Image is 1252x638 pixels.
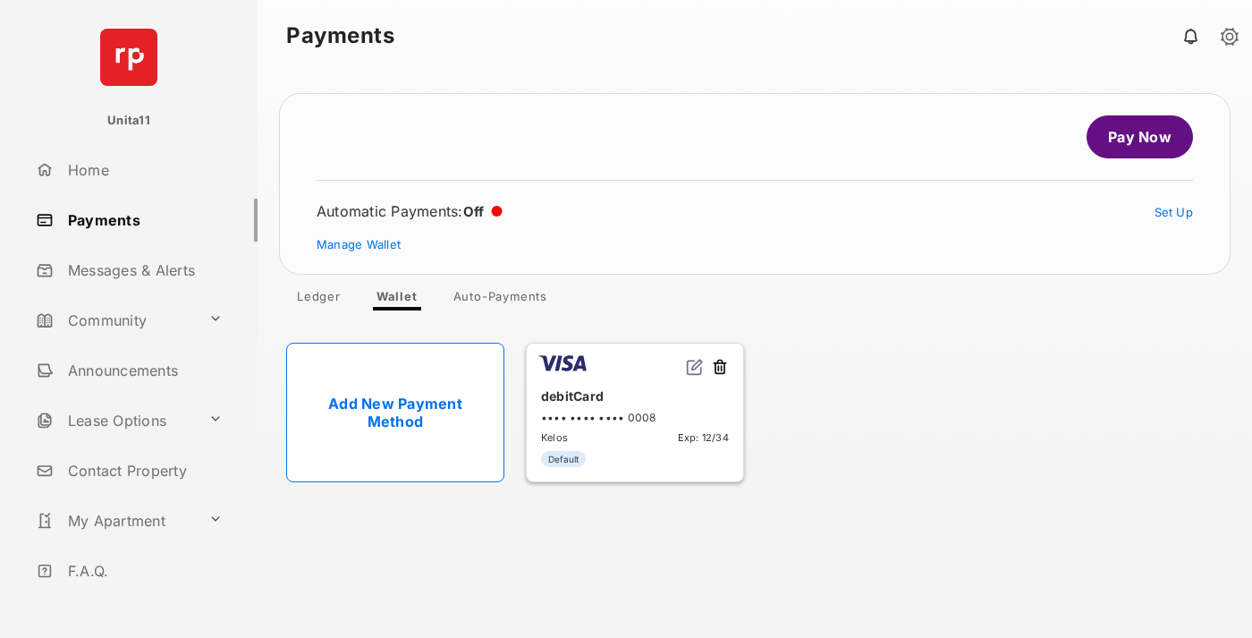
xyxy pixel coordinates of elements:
a: Contact Property [29,449,258,492]
a: Add New Payment Method [286,343,504,482]
a: Community [29,299,201,342]
strong: Payments [286,25,394,47]
div: debitCard [541,381,729,411]
div: Automatic Payments : [317,202,503,220]
p: Unita11 [107,112,150,130]
a: Ledger [283,289,355,310]
img: svg+xml;base64,PHN2ZyB2aWV3Qm94PSIwIDAgMjQgMjQiIHdpZHRoPSIxNiIgaGVpZ2h0PSIxNiIgZmlsbD0ibm9uZSIgeG... [686,358,704,376]
a: Home [29,149,258,191]
span: Off [463,203,485,220]
a: My Apartment [29,499,201,542]
a: Payments [29,199,258,242]
a: Set Up [1155,205,1194,219]
a: F.A.Q. [29,549,258,592]
img: svg+xml;base64,PHN2ZyB4bWxucz0iaHR0cDovL3d3dy53My5vcmcvMjAwMC9zdmciIHdpZHRoPSI2NCIgaGVpZ2h0PSI2NC... [100,29,157,86]
a: Messages & Alerts [29,249,258,292]
a: Lease Options [29,399,201,442]
a: Manage Wallet [317,237,401,251]
span: Exp: 12/34 [678,431,729,444]
span: Kelos [541,431,568,444]
a: Wallet [362,289,432,310]
a: Announcements [29,349,258,392]
a: Auto-Payments [439,289,562,310]
div: •••• •••• •••• 0008 [541,411,729,424]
